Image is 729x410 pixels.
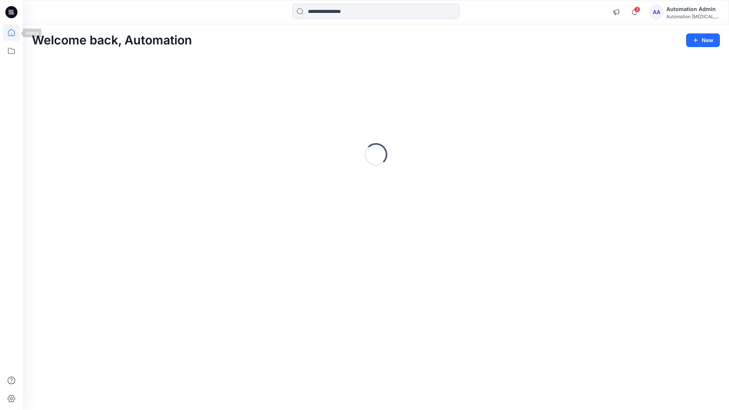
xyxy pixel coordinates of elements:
span: 3 [634,6,640,13]
div: Automation Admin [666,5,720,14]
button: New [686,33,720,47]
div: Automation [MEDICAL_DATA]... [666,14,720,19]
h2: Welcome back, Automation [32,33,192,47]
div: AA [650,5,663,19]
